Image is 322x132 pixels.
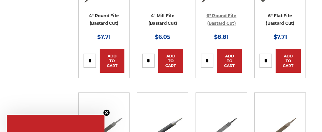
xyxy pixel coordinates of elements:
button: Close teaser [103,109,110,116]
a: Add to Cart [276,49,301,73]
a: 6" Flat File (Bastard Cut) [266,13,294,26]
a: 4" Round File (Bastard Cut) [89,13,119,26]
a: 6" Round File (Bastard Cut) [207,13,236,26]
span: $7.71 [97,34,111,40]
a: Add to Cart [158,49,183,73]
span: $8.81 [214,34,229,40]
a: 4" Mill File (Bastard Cut) [148,13,177,26]
a: Add to Cart [100,49,125,73]
a: Add to Cart [217,49,242,73]
span: $6.05 [155,34,170,40]
span: $7.71 [274,34,287,40]
div: Close teaser [7,115,104,132]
